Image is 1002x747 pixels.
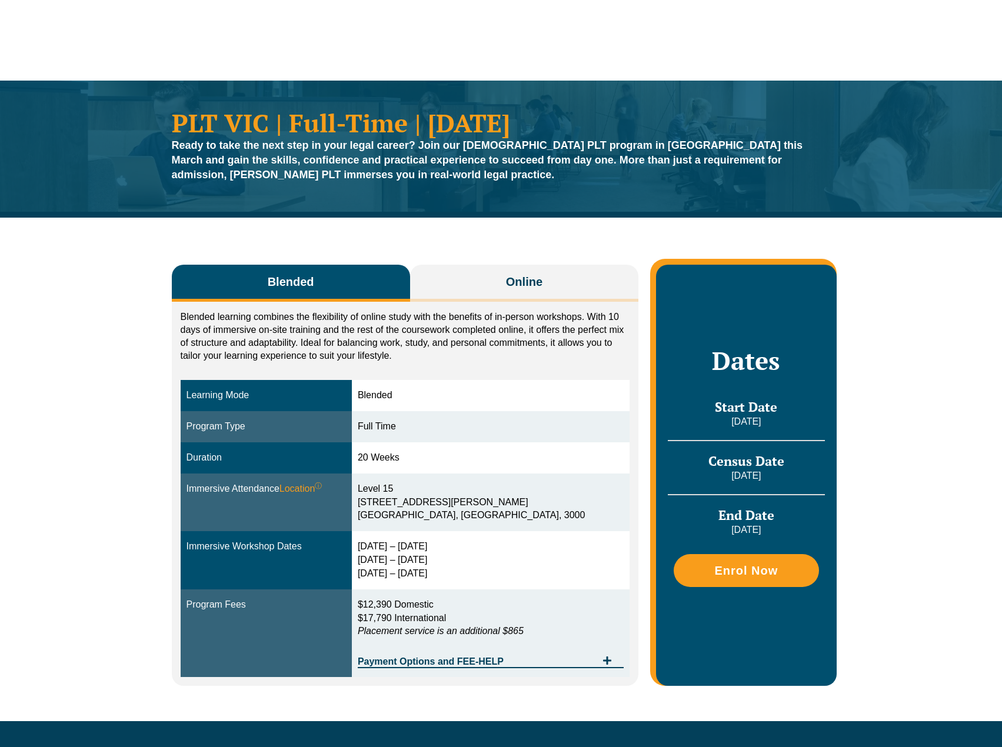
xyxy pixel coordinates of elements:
[358,626,524,636] em: Placement service is an additional $865
[187,420,346,433] div: Program Type
[506,274,542,290] span: Online
[674,554,818,587] a: Enrol Now
[187,451,346,465] div: Duration
[172,265,639,686] div: Tabs. Open items with Enter or Space, close with Escape and navigate using the Arrow keys.
[714,565,778,576] span: Enrol Now
[315,482,322,490] sup: ⓘ
[181,311,630,362] p: Blended learning combines the flexibility of online study with the benefits of in-person workshop...
[668,469,824,482] p: [DATE]
[668,346,824,375] h2: Dates
[718,506,774,523] span: End Date
[358,451,624,465] div: 20 Weeks
[358,657,597,666] span: Payment Options and FEE-HELP
[358,540,624,581] div: [DATE] – [DATE] [DATE] – [DATE] [DATE] – [DATE]
[268,274,314,290] span: Blended
[715,398,777,415] span: Start Date
[187,598,346,612] div: Program Fees
[708,452,784,469] span: Census Date
[358,420,624,433] div: Full Time
[358,599,434,609] span: $12,390 Domestic
[668,523,824,536] p: [DATE]
[187,540,346,553] div: Immersive Workshop Dates
[358,482,624,523] div: Level 15 [STREET_ADDRESS][PERSON_NAME] [GEOGRAPHIC_DATA], [GEOGRAPHIC_DATA], 3000
[172,110,831,135] h1: PLT VIC | Full-Time | [DATE]
[668,415,824,428] p: [DATE]
[358,613,446,623] span: $17,790 International
[187,482,346,496] div: Immersive Attendance
[187,389,346,402] div: Learning Mode
[279,482,322,496] span: Location
[358,389,624,402] div: Blended
[172,139,803,181] strong: Ready to take the next step in your legal career? Join our [DEMOGRAPHIC_DATA] PLT program in [GEO...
